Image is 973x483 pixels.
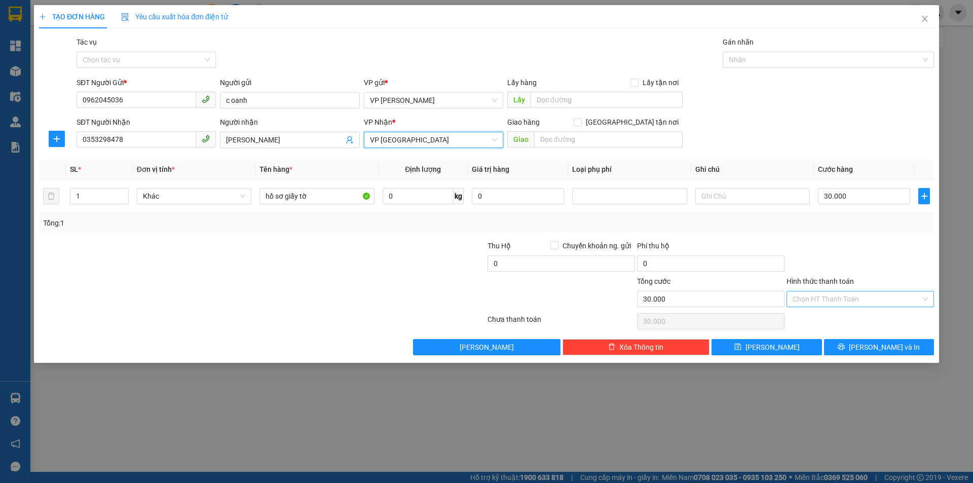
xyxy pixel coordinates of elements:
[531,92,683,108] input: Dọc đường
[43,188,59,204] button: delete
[95,25,424,38] li: Cổ Đạm, xã [GEOGRAPHIC_DATA], [GEOGRAPHIC_DATA]
[405,165,441,173] span: Định lượng
[70,165,78,173] span: SL
[558,240,635,251] span: Chuyển khoản ng. gửi
[637,240,784,255] div: Phí thu hộ
[534,131,683,147] input: Dọc đường
[202,95,210,103] span: phone
[49,135,64,143] span: plus
[507,118,540,126] span: Giao hàng
[454,188,464,204] span: kg
[488,242,511,250] span: Thu Hộ
[723,38,754,46] label: Gán nhãn
[568,160,691,179] th: Loại phụ phí
[787,277,854,285] label: Hình thức thanh toán
[13,13,63,63] img: logo.jpg
[137,165,175,173] span: Đơn vị tính
[346,136,354,144] span: user-add
[364,118,392,126] span: VP Nhận
[472,165,509,173] span: Giá trị hàng
[563,339,710,355] button: deleteXóa Thông tin
[712,339,821,355] button: save[PERSON_NAME]
[370,93,497,108] span: VP Cương Gián
[95,38,424,50] li: Hotline: 1900252555
[911,5,939,33] button: Close
[507,79,537,87] span: Lấy hàng
[77,117,216,128] div: SĐT Người Nhận
[121,13,129,21] img: icon
[202,135,210,143] span: phone
[364,77,503,88] div: VP gửi
[818,165,853,173] span: Cước hàng
[734,343,741,351] span: save
[220,117,359,128] div: Người nhận
[691,160,814,179] th: Ghi chú
[695,188,810,204] input: Ghi Chú
[745,342,800,353] span: [PERSON_NAME]
[921,15,929,23] span: close
[259,165,292,173] span: Tên hàng
[824,339,934,355] button: printer[PERSON_NAME] và In
[918,188,929,204] button: plus
[13,73,177,90] b: GỬI : VP [PERSON_NAME]
[919,192,929,200] span: plus
[849,342,920,353] span: [PERSON_NAME] và In
[259,188,374,204] input: VD: Bàn, Ghế
[43,217,376,229] div: Tổng: 1
[639,77,683,88] span: Lấy tận nơi
[39,13,46,20] span: plus
[77,38,97,46] label: Tác vụ
[472,188,564,204] input: 0
[49,131,65,147] button: plus
[486,314,636,331] div: Chưa thanh toán
[413,339,560,355] button: [PERSON_NAME]
[608,343,615,351] span: delete
[460,342,514,353] span: [PERSON_NAME]
[637,277,670,285] span: Tổng cước
[39,13,105,21] span: TẠO ĐƠN HÀNG
[220,77,359,88] div: Người gửi
[619,342,663,353] span: Xóa Thông tin
[121,13,228,21] span: Yêu cầu xuất hóa đơn điện tử
[838,343,845,351] span: printer
[507,92,531,108] span: Lấy
[582,117,683,128] span: [GEOGRAPHIC_DATA] tận nơi
[143,189,245,204] span: Khác
[507,131,534,147] span: Giao
[77,77,216,88] div: SĐT Người Gửi
[370,132,497,147] span: VP Mỹ Đình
